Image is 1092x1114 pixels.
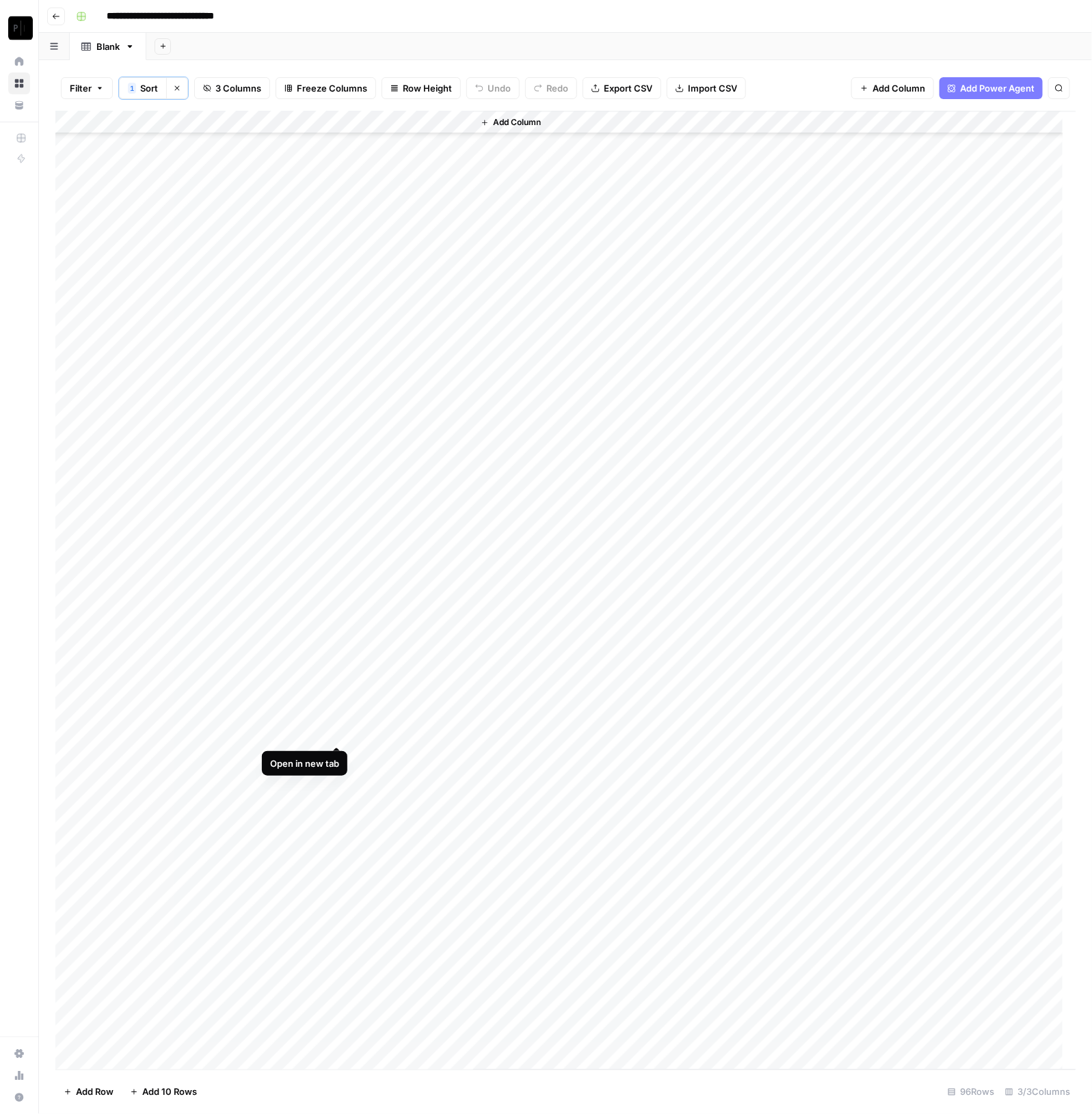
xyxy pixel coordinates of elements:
button: Add Column [475,113,546,131]
button: Help + Support [8,1087,30,1109]
button: Export CSV [583,77,661,99]
button: Add Row [55,1081,122,1103]
button: Add Power Agent [940,77,1043,99]
span: Row Height [403,81,452,95]
span: Add 10 Rows [142,1085,197,1099]
a: Browse [8,72,30,94]
a: Home [8,51,30,72]
button: Filter [61,77,113,99]
a: Your Data [8,94,30,116]
button: Redo [525,77,577,99]
button: Row Height [382,77,461,99]
button: Import CSV [667,77,746,99]
span: Freeze Columns [297,81,367,95]
button: Workspace: Paragon Intel - Bill / Ty / Colby R&D [8,11,30,45]
span: Redo [546,81,568,95]
span: Filter [70,81,92,95]
span: Add Power Agent [960,81,1035,95]
span: Undo [488,81,511,95]
div: 96 Rows [942,1081,1000,1103]
span: Import CSV [688,81,737,95]
button: Freeze Columns [276,77,376,99]
span: Add Row [76,1085,114,1099]
div: Blank [96,40,120,53]
img: Paragon Intel - Bill / Ty / Colby R&D Logo [8,16,33,40]
div: 3/3 Columns [1000,1081,1076,1103]
span: Export CSV [604,81,652,95]
button: Undo [466,77,520,99]
div: Open in new tab [270,757,339,770]
span: Add Column [493,116,541,128]
a: Blank [70,33,146,60]
span: Add Column [873,81,925,95]
button: 1Sort [119,77,166,99]
span: 3 Columns [215,81,261,95]
div: 1 [128,83,136,94]
button: Add 10 Rows [122,1081,205,1103]
a: Usage [8,1065,30,1087]
span: 1 [130,83,134,94]
a: Settings [8,1043,30,1065]
button: 3 Columns [194,77,270,99]
span: Sort [140,81,158,95]
button: Add Column [851,77,934,99]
